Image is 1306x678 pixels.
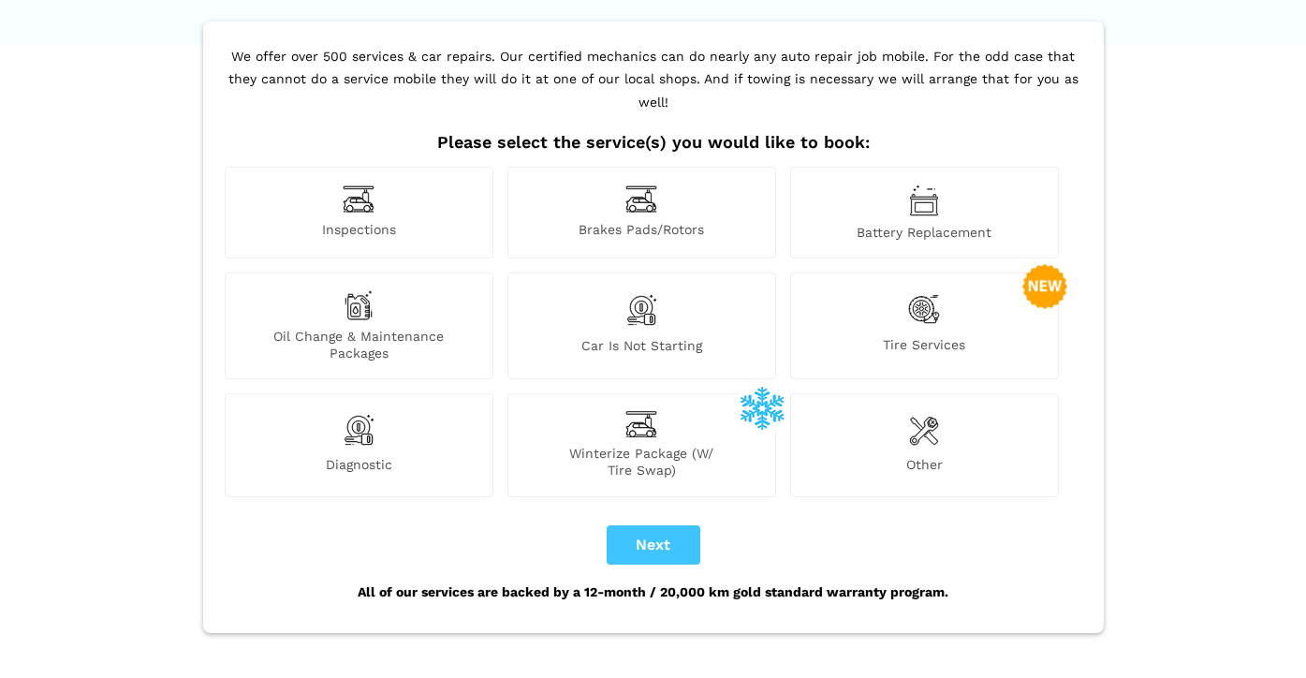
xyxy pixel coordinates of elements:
[220,45,1087,133] p: We offer over 500 services & car repairs. Our certified mechanics can do nearly any auto repair j...
[226,456,492,479] span: Diagnostic
[226,221,492,241] span: Inspections
[791,224,1058,241] span: Battery Replacement
[1022,264,1067,309] img: new-badge-2-48.png
[220,565,1087,619] div: All of our services are backed by a 12-month / 20,000 km gold standard warranty program.
[508,445,775,479] span: Winterize Package (W/ Tire Swap)
[740,385,785,430] img: winterize-icon_1.png
[607,525,700,565] button: Next
[220,132,1087,153] h2: Please select the service(s) you would like to book:
[508,337,775,361] span: Car is not starting
[508,221,775,241] span: Brakes Pads/Rotors
[791,336,1058,361] span: Tire Services
[226,328,492,361] span: Oil Change & Maintenance Packages
[791,456,1058,479] span: Other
